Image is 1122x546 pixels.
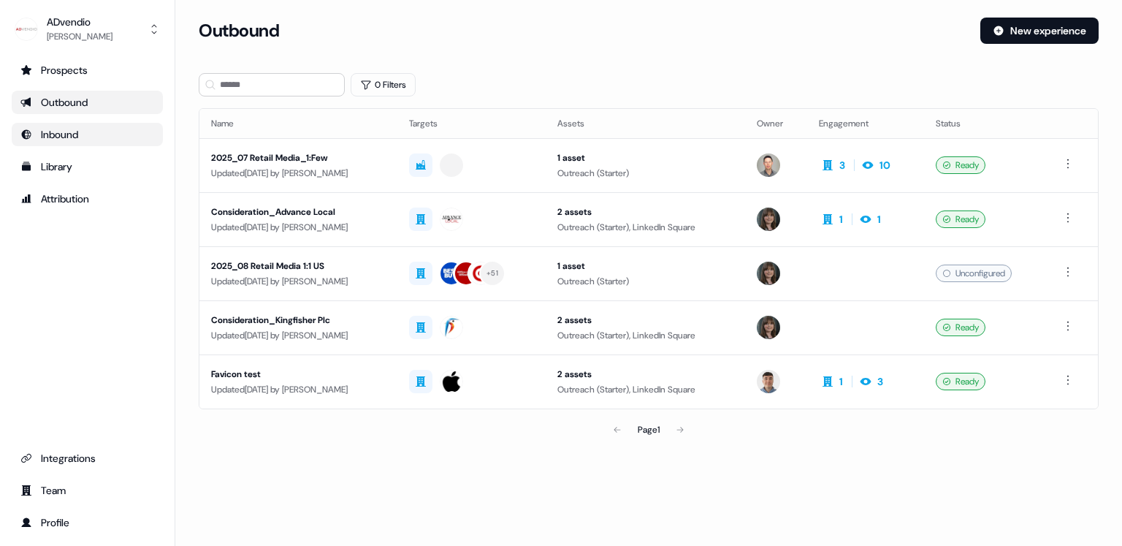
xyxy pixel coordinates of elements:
[211,259,386,273] div: 2025_08 Retail Media 1:1 US
[199,109,397,138] th: Name
[12,447,163,470] a: Go to integrations
[12,123,163,146] a: Go to Inbound
[211,274,386,289] div: Updated [DATE] by [PERSON_NAME]
[20,515,154,530] div: Profile
[20,159,154,174] div: Library
[20,192,154,206] div: Attribution
[557,220,733,235] div: Outreach (Starter), LinkedIn Square
[936,156,985,174] div: Ready
[211,328,386,343] div: Updated [DATE] by [PERSON_NAME]
[557,205,733,219] div: 2 assets
[12,187,163,211] a: Go to attribution
[20,127,154,142] div: Inbound
[757,370,780,393] img: Denis
[877,374,883,389] div: 3
[546,109,745,138] th: Assets
[211,313,386,327] div: Consideration_Kingfisher Plc
[936,211,985,228] div: Ready
[839,212,843,227] div: 1
[211,205,386,219] div: Consideration_Advance Local
[879,158,890,172] div: 10
[20,451,154,466] div: Integrations
[557,313,733,327] div: 2 assets
[557,166,733,181] div: Outreach (Starter)
[936,265,1012,282] div: Unconfigured
[757,262,780,285] img: Michaela
[12,12,163,47] button: ADvendio[PERSON_NAME]
[12,479,163,502] a: Go to team
[20,483,154,498] div: Team
[757,316,780,339] img: Michaela
[557,367,733,382] div: 2 assets
[936,373,985,390] div: Ready
[980,18,1099,44] button: New experience
[47,15,112,29] div: ADvendio
[557,259,733,273] div: 1 asset
[924,109,1047,138] th: Status
[557,382,733,397] div: Outreach (Starter), LinkedIn Square
[839,374,843,389] div: 1
[199,20,279,42] h3: Outbound
[20,95,154,110] div: Outbound
[839,158,845,172] div: 3
[12,58,163,82] a: Go to prospects
[557,328,733,343] div: Outreach (Starter), LinkedIn Square
[12,91,163,114] a: Go to outbound experience
[757,208,780,231] img: Michaela
[877,212,881,227] div: 1
[12,155,163,178] a: Go to templates
[745,109,806,138] th: Owner
[807,109,925,138] th: Engagement
[557,151,733,165] div: 1 asset
[486,267,498,280] div: + 51
[20,63,154,77] div: Prospects
[211,166,386,181] div: Updated [DATE] by [PERSON_NAME]
[211,382,386,397] div: Updated [DATE] by [PERSON_NAME]
[211,367,386,382] div: Favicon test
[757,153,780,177] img: Robert
[211,151,386,165] div: 2025_07 Retail Media_1:Few
[351,73,416,96] button: 0 Filters
[397,109,546,138] th: Targets
[638,422,660,437] div: Page 1
[936,319,985,336] div: Ready
[47,29,112,44] div: [PERSON_NAME]
[211,220,386,235] div: Updated [DATE] by [PERSON_NAME]
[12,511,163,534] a: Go to profile
[557,274,733,289] div: Outreach (Starter)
